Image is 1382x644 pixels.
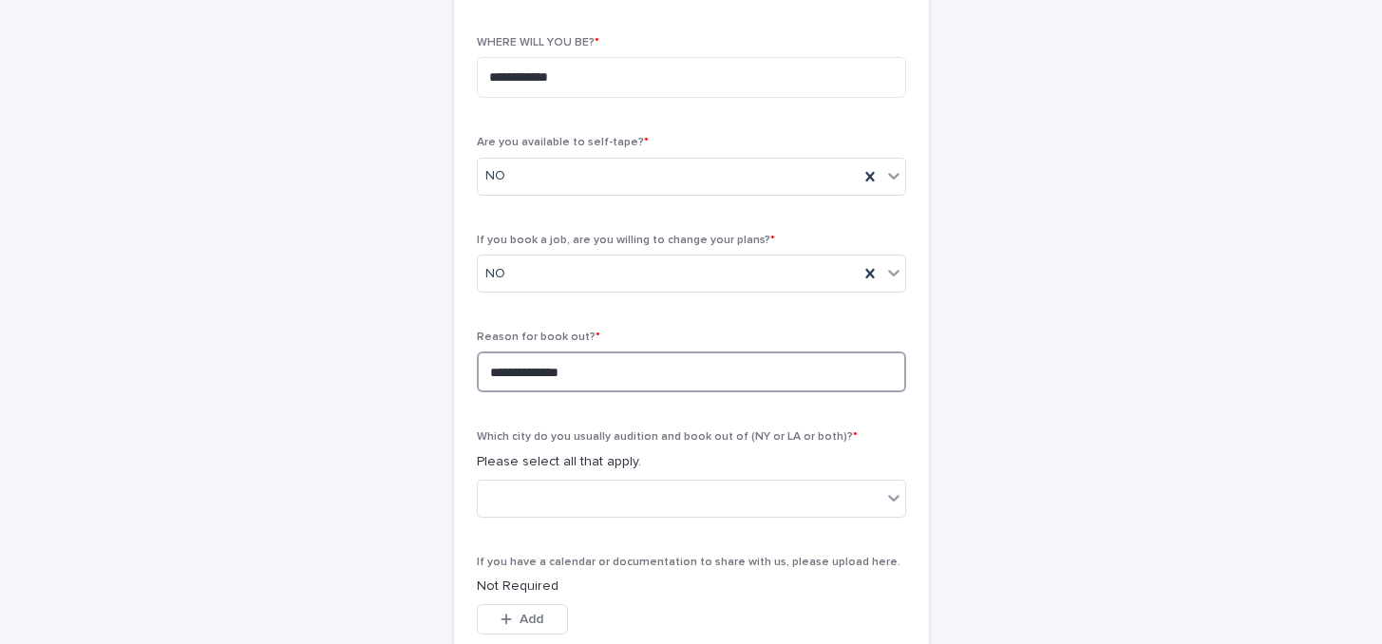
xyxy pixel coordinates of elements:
span: Which city do you usually audition and book out of (NY or LA or both)? [477,431,858,443]
span: If you have a calendar or documentation to share with us, please upload here. [477,557,900,568]
span: Reason for book out? [477,331,600,343]
p: Please select all that apply. [477,452,906,472]
span: If you book a job, are you willing to change your plans? [477,235,775,246]
span: WHERE WILL YOU BE? [477,37,599,48]
button: Add [477,604,568,635]
p: Not Required [477,577,906,597]
span: NO [485,264,505,284]
span: NO [485,166,505,186]
span: Are you available to self-tape? [477,137,649,148]
span: Add [520,613,543,626]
